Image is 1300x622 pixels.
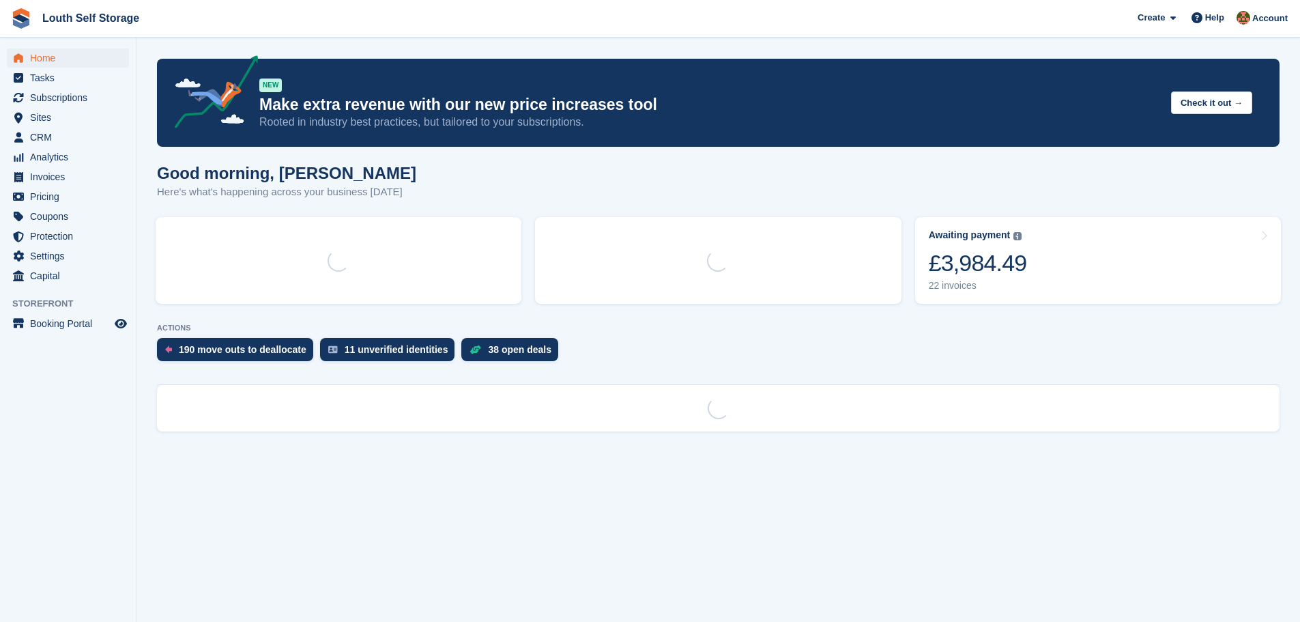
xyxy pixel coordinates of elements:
[157,338,320,368] a: 190 move outs to deallocate
[929,229,1011,241] div: Awaiting payment
[7,167,129,186] a: menu
[259,79,282,92] div: NEW
[30,88,112,107] span: Subscriptions
[30,128,112,147] span: CRM
[179,344,306,355] div: 190 move outs to deallocate
[7,108,129,127] a: menu
[7,246,129,266] a: menu
[30,246,112,266] span: Settings
[929,249,1027,277] div: £3,984.49
[470,345,481,354] img: deal-1b604bf984904fb50ccaf53a9ad4b4a5d6e5aea283cecdc64d6e3604feb123c2.svg
[7,227,129,246] a: menu
[345,344,448,355] div: 11 unverified identities
[7,128,129,147] a: menu
[157,164,416,182] h1: Good morning, [PERSON_NAME]
[7,187,129,206] a: menu
[7,88,129,107] a: menu
[1138,11,1165,25] span: Create
[11,8,31,29] img: stora-icon-8386f47178a22dfd0bd8f6a31ec36ba5ce8667c1dd55bd0f319d3a0aa187defe.svg
[7,266,129,285] a: menu
[37,7,145,29] a: Louth Self Storage
[30,147,112,167] span: Analytics
[157,184,416,200] p: Here's what's happening across your business [DATE]
[929,280,1027,292] div: 22 invoices
[165,345,172,354] img: move_outs_to_deallocate_icon-f764333ba52eb49d3ac5e1228854f67142a1ed5810a6f6cc68b1a99e826820c5.svg
[30,48,112,68] span: Home
[7,68,129,87] a: menu
[1237,11,1250,25] img: Andy Smith
[915,217,1281,304] a: Awaiting payment £3,984.49 22 invoices
[157,324,1280,333] p: ACTIONS
[30,314,112,333] span: Booking Portal
[259,115,1160,130] p: Rooted in industry best practices, but tailored to your subscriptions.
[30,187,112,206] span: Pricing
[30,207,112,226] span: Coupons
[1171,91,1252,114] button: Check it out →
[488,344,551,355] div: 38 open deals
[328,345,338,354] img: verify_identity-adf6edd0f0f0b5bbfe63781bf79b02c33cf7c696d77639b501bdc392416b5a36.svg
[30,227,112,246] span: Protection
[30,68,112,87] span: Tasks
[113,315,129,332] a: Preview store
[1013,232,1022,240] img: icon-info-grey-7440780725fd019a000dd9b08b2336e03edf1995a4989e88bcd33f0948082b44.svg
[7,48,129,68] a: menu
[320,338,462,368] a: 11 unverified identities
[7,314,129,333] a: menu
[30,108,112,127] span: Sites
[7,207,129,226] a: menu
[461,338,565,368] a: 38 open deals
[30,266,112,285] span: Capital
[12,297,136,311] span: Storefront
[1205,11,1224,25] span: Help
[7,147,129,167] a: menu
[163,55,259,133] img: price-adjustments-announcement-icon-8257ccfd72463d97f412b2fc003d46551f7dbcb40ab6d574587a9cd5c0d94...
[1252,12,1288,25] span: Account
[30,167,112,186] span: Invoices
[259,95,1160,115] p: Make extra revenue with our new price increases tool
